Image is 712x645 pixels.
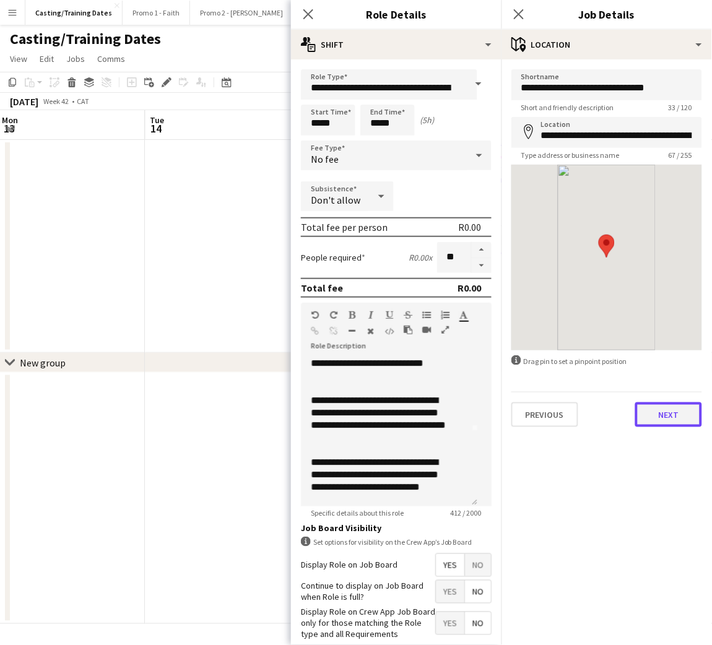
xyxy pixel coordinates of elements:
[367,310,375,320] button: Italic
[659,150,702,160] span: 67 / 255
[25,1,123,25] button: Casting/Training Dates
[291,6,501,22] h3: Role Details
[301,252,365,263] label: People required
[420,115,434,126] div: (5h)
[511,103,624,112] span: Short and friendly description
[2,115,18,126] span: Mon
[385,326,394,336] button: HTML Code
[348,310,357,320] button: Bold
[459,221,482,233] div: R0.00
[465,554,491,576] span: No
[441,310,449,320] button: Ordered List
[465,612,491,634] span: No
[422,310,431,320] button: Unordered List
[422,325,431,335] button: Insert video
[301,537,492,548] div: Set options for visibility on the Crew App’s Job Board
[20,357,66,369] div: New group
[77,97,89,106] div: CAT
[40,53,54,64] span: Edit
[61,51,90,67] a: Jobs
[301,560,397,571] label: Display Role on Job Board
[301,581,435,603] label: Continue to display on Job Board when Role is full?
[311,194,360,206] span: Don't allow
[301,221,388,233] div: Total fee per person
[441,509,492,518] span: 412 / 2000
[97,53,125,64] span: Comms
[511,150,630,160] span: Type address or business name
[659,103,702,112] span: 33 / 120
[311,153,339,165] span: No fee
[436,612,464,634] span: Yes
[501,30,712,59] div: Location
[311,310,319,320] button: Undo
[10,53,27,64] span: View
[436,554,464,576] span: Yes
[301,509,414,518] span: Specific details about this role
[5,51,32,67] a: View
[10,30,161,48] h1: Casting/Training Dates
[35,51,59,67] a: Edit
[501,6,712,22] h3: Job Details
[367,326,375,336] button: Clear Formatting
[190,1,293,25] button: Promo 2 - [PERSON_NAME]
[472,242,492,258] button: Increase
[404,325,412,335] button: Paste as plain text
[301,282,343,294] div: Total fee
[148,121,164,136] span: 14
[385,310,394,320] button: Underline
[441,325,449,335] button: Fullscreen
[301,523,492,534] h3: Job Board Visibility
[123,1,190,25] button: Promo 1 - Faith
[329,310,338,320] button: Redo
[41,97,72,106] span: Week 42
[458,282,482,294] div: R0.00
[66,53,85,64] span: Jobs
[291,30,501,59] div: Shift
[511,355,702,367] div: Drag pin to set a pinpoint position
[409,252,432,263] div: R0.00 x
[472,258,492,274] button: Decrease
[511,402,578,427] button: Previous
[150,115,164,126] span: Tue
[436,581,464,603] span: Yes
[10,95,38,108] div: [DATE]
[459,310,468,320] button: Text Color
[92,51,130,67] a: Comms
[404,310,412,320] button: Strikethrough
[301,607,435,641] label: Display Role on Crew App Job Board only for those matching the Role type and all Requirements
[635,402,702,427] button: Next
[348,326,357,336] button: Horizontal Line
[465,581,491,603] span: No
